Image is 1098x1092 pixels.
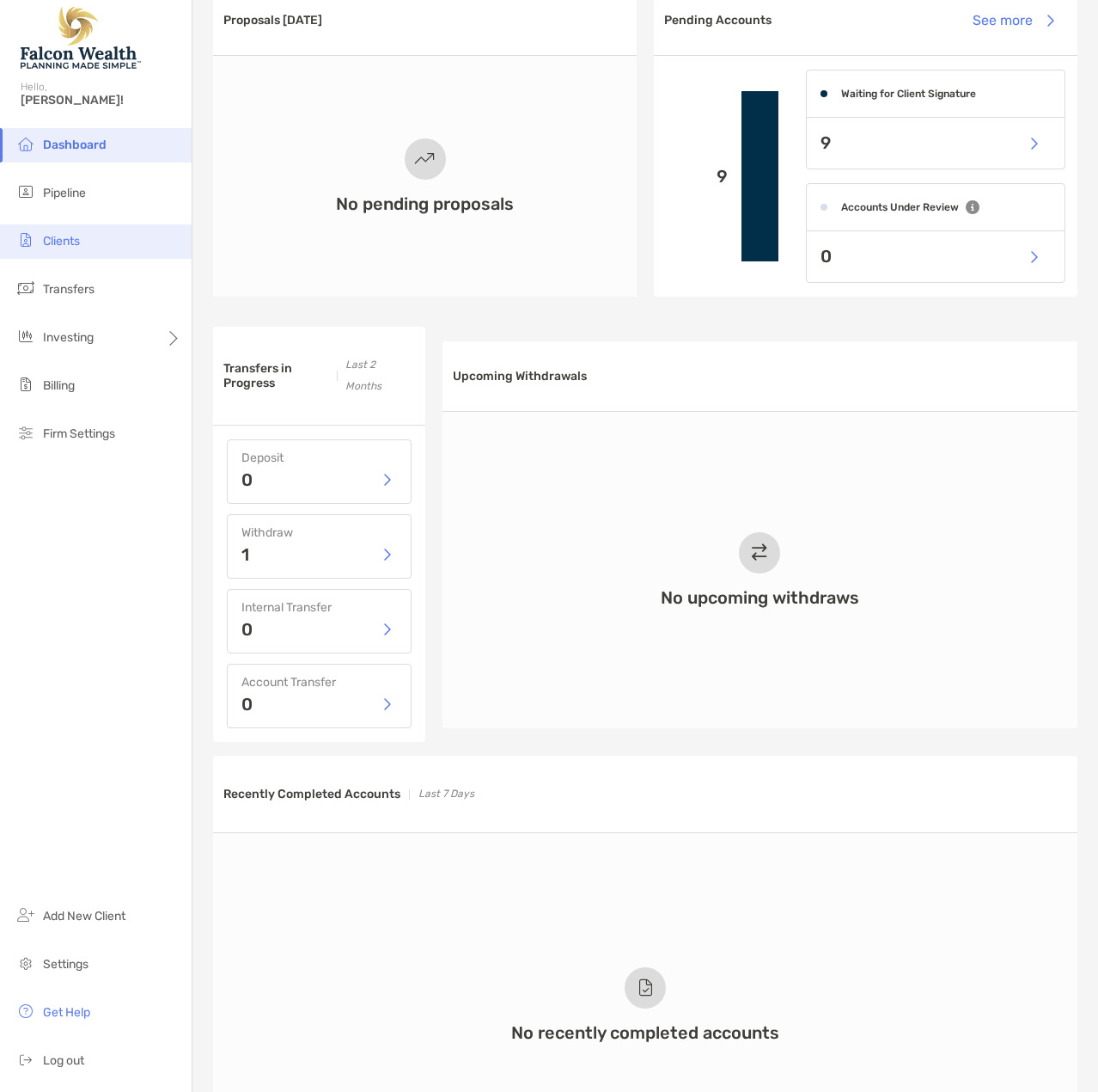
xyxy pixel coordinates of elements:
[418,783,474,805] p: Last 7 Days
[15,181,36,202] img: pipeline icon
[820,246,832,267] p: 0
[241,696,253,713] p: 0
[15,1001,36,1021] img: get-help icon
[43,909,125,923] span: Add New Client
[21,7,141,69] img: Falcon Wealth Planning Logo
[241,621,253,638] p: 0
[43,330,94,345] span: Investing
[223,361,328,390] h3: Transfers in Progress
[241,675,397,690] h4: Account Transfer
[15,422,36,443] img: firm-settings icon
[661,587,859,608] h3: No upcoming withdraws
[43,426,115,441] span: Firm Settings
[15,905,36,925] img: add_new_client icon
[43,1005,90,1020] span: Get Help
[959,2,1067,40] button: See more
[21,93,181,107] span: [PERSON_NAME]!
[241,471,253,488] p: 0
[15,326,36,347] img: investing icon
[43,378,75,393] span: Billing
[15,1049,36,1070] img: logout icon
[223,13,322,28] h3: Proposals [DATE]
[43,234,80,248] span: Clients
[664,13,772,28] h3: Pending Accounts
[841,88,976,100] h4: Waiting for Client Signature
[511,1022,779,1043] h3: No recently completed accounts
[43,282,95,297] span: Transfers
[43,186,86,200] span: Pipeline
[43,138,107,152] span: Dashboard
[223,787,400,801] h3: Recently Completed Accounts
[15,278,36,298] img: transfers icon
[241,451,397,465] h4: Deposit
[15,133,36,154] img: dashboard icon
[43,957,88,972] span: Settings
[241,546,249,563] p: 1
[345,354,404,397] p: Last 2 Months
[15,374,36,395] img: billing icon
[241,600,397,615] h4: Internal Transfer
[43,1053,84,1068] span: Log out
[453,369,587,383] h3: Upcoming Withdrawals
[241,525,397,540] h4: Withdraw
[841,201,959,213] h4: Accounts Under Review
[15,230,36,250] img: clients icon
[820,132,831,154] p: 9
[15,953,36,973] img: settings icon
[336,193,514,214] h3: No pending proposals
[668,166,728,187] p: 9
